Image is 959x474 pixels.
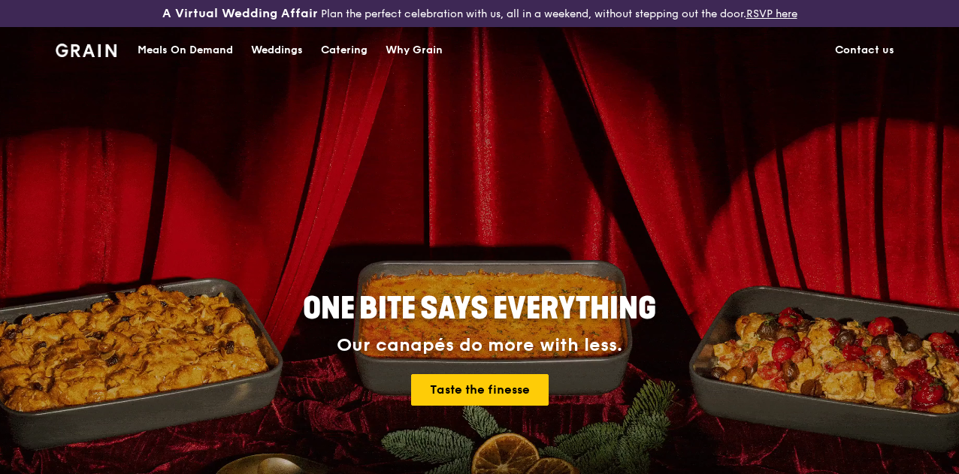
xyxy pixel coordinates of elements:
[826,28,903,73] a: Contact us
[209,335,750,356] div: Our canapés do more with less.
[160,6,800,21] div: Plan the perfect celebration with us, all in a weekend, without stepping out the door.
[138,28,233,73] div: Meals On Demand
[251,28,303,73] div: Weddings
[321,28,368,73] div: Catering
[162,6,318,21] h3: A Virtual Wedding Affair
[411,374,549,406] a: Taste the finesse
[746,8,797,20] a: RSVP here
[386,28,443,73] div: Why Grain
[303,291,656,327] span: ONE BITE SAYS EVERYTHING
[312,28,377,73] a: Catering
[242,28,312,73] a: Weddings
[56,26,116,71] a: GrainGrain
[56,44,116,57] img: Grain
[377,28,452,73] a: Why Grain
